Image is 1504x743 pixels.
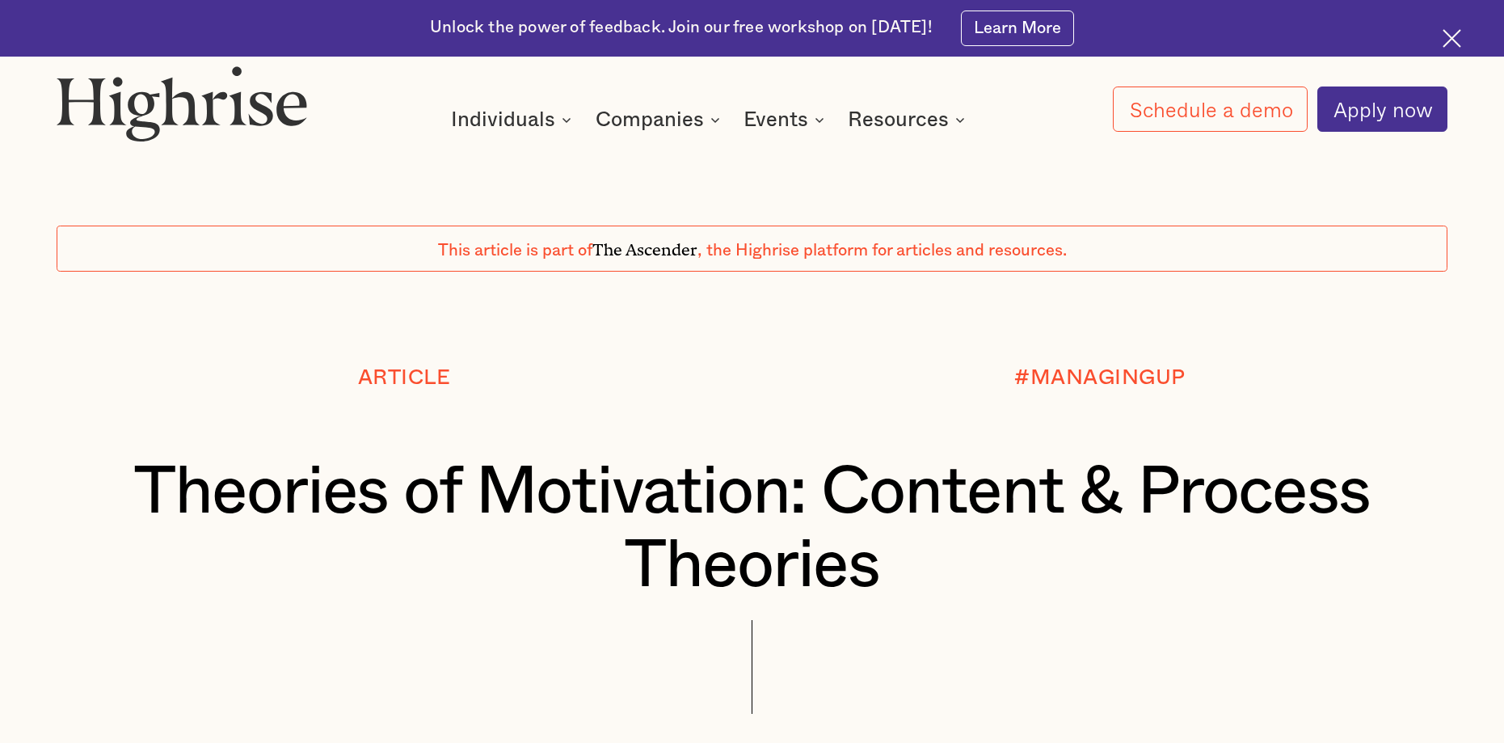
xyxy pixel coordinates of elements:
div: Resources [848,110,970,129]
div: Events [744,110,808,129]
div: Individuals [451,110,555,129]
div: Unlock the power of feedback. Join our free workshop on [DATE]! [430,17,933,40]
div: Individuals [451,110,576,129]
a: Learn More [961,11,1074,46]
div: #MANAGINGUP [1014,366,1186,390]
div: Article [358,366,451,390]
h1: Theories of Motivation: Content & Process Theories [114,455,1389,602]
img: Cross icon [1443,29,1461,48]
span: This article is part of [438,243,592,259]
img: Highrise logo [57,65,308,141]
div: Events [744,110,829,129]
a: Schedule a demo [1113,87,1308,132]
a: Apply now [1317,87,1448,133]
span: The Ascender [592,236,697,255]
div: Companies [596,110,725,129]
div: Companies [596,110,704,129]
span: , the Highrise platform for articles and resources. [697,243,1067,259]
div: Resources [848,110,949,129]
